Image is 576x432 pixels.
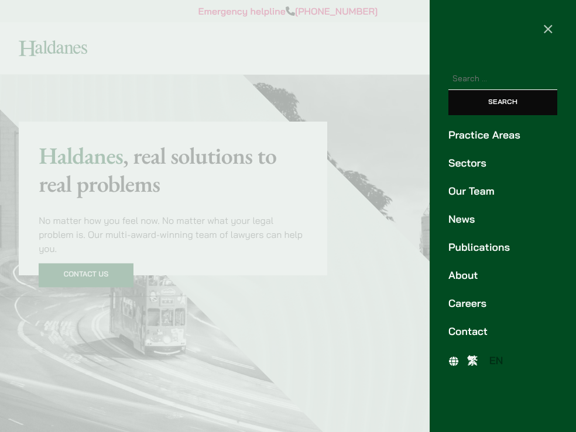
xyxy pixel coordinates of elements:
input: Search for: [448,68,557,90]
span: 繁 [467,354,478,367]
a: Our Team [448,184,557,199]
a: 繁 [461,352,484,369]
span: EN [489,354,503,367]
a: About [448,268,557,284]
a: Careers [448,296,557,312]
a: Practice Areas [448,127,557,143]
a: News [448,212,557,227]
a: EN [484,352,509,369]
input: Search [448,90,557,115]
a: Publications [448,240,557,255]
span: × [543,18,554,39]
a: Sectors [448,155,557,171]
a: Contact [448,324,557,340]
